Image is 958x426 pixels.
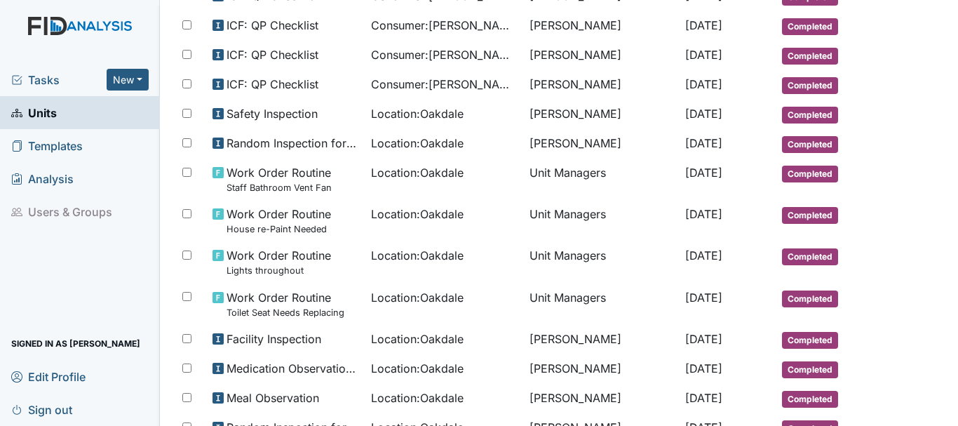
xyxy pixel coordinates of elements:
span: Location : Oakdale [371,247,464,264]
span: Templates [11,135,83,157]
td: [PERSON_NAME] [524,100,679,129]
span: Work Order Routine Staff Bathroom Vent Fan [227,164,332,194]
span: ICF: QP Checklist [227,46,318,63]
span: Completed [782,291,838,307]
span: [DATE] [685,18,722,32]
td: Unit Managers [524,200,679,241]
span: Random Inspection for AM [227,135,360,152]
span: Completed [782,248,838,265]
small: Staff Bathroom Vent Fan [227,181,332,194]
span: Location : Oakdale [371,105,464,122]
span: Edit Profile [11,366,86,387]
td: [PERSON_NAME] [524,325,679,354]
a: Tasks [11,72,107,88]
td: [PERSON_NAME] [524,41,679,70]
span: Consumer : [PERSON_NAME] [371,46,518,63]
span: Completed [782,18,838,35]
button: New [107,69,149,91]
span: Location : Oakdale [371,135,464,152]
span: Completed [782,166,838,182]
span: Completed [782,361,838,378]
td: Unit Managers [524,284,679,325]
small: Lights throughout [227,264,331,277]
span: Units [11,102,57,124]
td: [PERSON_NAME] [524,70,679,100]
span: Completed [782,48,838,65]
span: Location : Oakdale [371,289,464,306]
small: Toilet Seat Needs Replacing [227,306,344,319]
span: Location : Oakdale [371,206,464,222]
span: Completed [782,332,838,349]
span: Medication Observation Checklist [227,360,360,377]
span: [DATE] [685,391,722,405]
span: Completed [782,77,838,94]
span: Work Order Routine House re-Paint Needed [227,206,331,236]
span: Completed [782,391,838,408]
td: [PERSON_NAME] [524,11,679,41]
span: ICF: QP Checklist [227,17,318,34]
span: Sign out [11,399,72,420]
span: Consumer : [PERSON_NAME] [371,17,518,34]
span: [DATE] [685,107,722,121]
span: Location : Oakdale [371,164,464,181]
span: ICF: QP Checklist [227,76,318,93]
span: Meal Observation [227,390,319,406]
span: [DATE] [685,361,722,375]
span: Analysis [11,168,74,189]
span: [DATE] [685,291,722,305]
span: Completed [782,207,838,224]
span: [DATE] [685,77,722,91]
td: Unit Managers [524,241,679,283]
span: Location : Oakdale [371,390,464,406]
span: Completed [782,136,838,153]
span: Completed [782,107,838,124]
span: [DATE] [685,207,722,221]
span: Signed in as [PERSON_NAME] [11,333,140,354]
small: House re-Paint Needed [227,222,331,236]
span: [DATE] [685,332,722,346]
span: Facility Inspection [227,331,321,347]
span: [DATE] [685,48,722,62]
span: Work Order Routine Toilet Seat Needs Replacing [227,289,344,319]
span: [DATE] [685,166,722,180]
span: Consumer : [PERSON_NAME] [371,76,518,93]
span: Location : Oakdale [371,331,464,347]
span: Location : Oakdale [371,360,464,377]
td: Unit Managers [524,159,679,200]
td: [PERSON_NAME] [524,354,679,384]
span: Work Order Routine Lights throughout [227,247,331,277]
span: [DATE] [685,248,722,262]
span: [DATE] [685,136,722,150]
span: Safety Inspection [227,105,318,122]
td: [PERSON_NAME] [524,384,679,413]
td: [PERSON_NAME] [524,129,679,159]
